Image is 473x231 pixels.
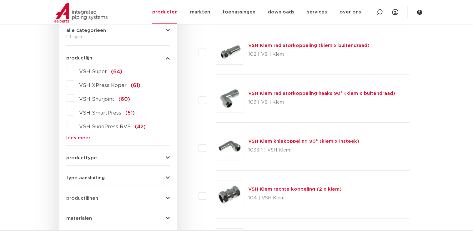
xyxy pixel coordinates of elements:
[66,56,92,60] span: productlijn
[79,124,131,129] span: VSH SudoPress RVS
[118,97,130,102] span: (60)
[248,97,395,107] p: 103 | VSH Klem
[216,37,243,64] img: Thumbnail for VSH Klem radiatorkoppeling (klem x buitendraad)
[66,196,98,201] span: productlijnen
[79,110,121,115] span: VSH SmartPress
[248,49,370,59] p: 102 | VSH Klem
[111,69,122,74] span: (64)
[66,176,105,180] span: type aansluiting
[131,83,140,88] span: (61)
[248,145,359,155] p: 103SP | VSH Klem
[66,56,170,60] button: productlijn
[248,193,342,203] p: 104 | VSH Klem
[216,181,243,208] img: Thumbnail for VSH Klem rechte koppeling (2 x klem)
[66,156,170,160] button: producttype
[216,133,243,160] img: Thumbnail for VSH Klem kniekoppeling 90° (klem x insteek)
[248,139,359,144] a: VSH Klem kniekoppeling 90° (klem x insteek)
[248,91,395,96] a: VSH Klem radiatorkoppeling haaks 90° (klem x buitendraad)
[66,136,170,140] a: lees meer
[79,69,107,74] span: VSH Super
[66,33,170,40] div: fittingen
[216,85,243,112] img: Thumbnail for VSH Klem radiatorkoppeling haaks 90° (klem x buitendraad)
[66,156,97,160] span: producttype
[66,216,92,221] span: materialen
[125,110,135,115] span: (51)
[66,196,170,201] button: productlijnen
[79,97,114,102] span: VSH Shurjoint
[66,28,170,33] button: alle categorieën
[66,176,170,180] button: type aansluiting
[135,124,146,129] span: (42)
[66,28,106,33] span: alle categorieën
[79,83,127,88] span: VSH XPress Koper
[248,43,370,48] a: VSH Klem radiatorkoppeling (klem x buitendraad)
[66,216,170,221] button: materialen
[248,187,342,192] a: VSH Klem rechte koppeling (2 x klem)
